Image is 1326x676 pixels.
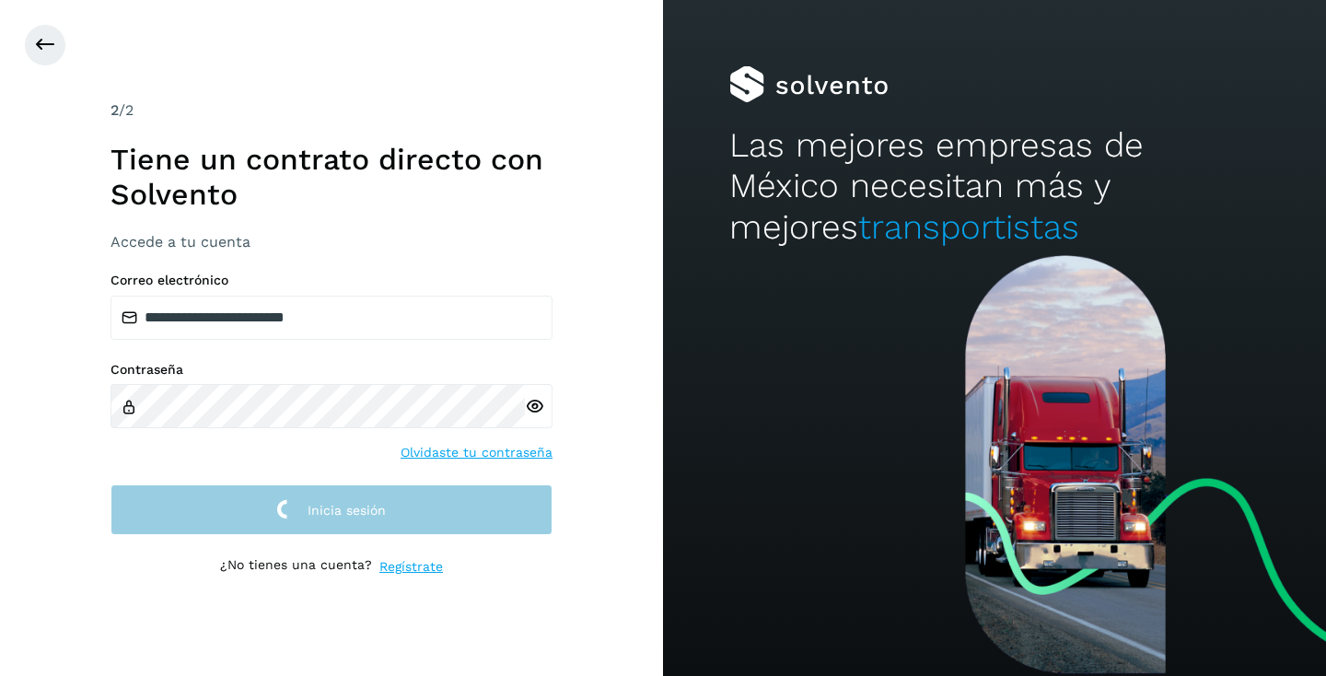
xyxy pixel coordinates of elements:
div: /2 [110,99,552,122]
span: Inicia sesión [308,504,386,517]
h3: Accede a tu cuenta [110,233,552,251]
span: transportistas [858,207,1079,247]
p: ¿No tienes una cuenta? [220,557,372,577]
label: Contraseña [110,362,552,378]
h1: Tiene un contrato directo con Solvento [110,142,552,213]
h2: Las mejores empresas de México necesitan más y mejores [729,125,1260,248]
a: Olvidaste tu contraseña [401,443,552,462]
button: Inicia sesión [110,484,552,535]
a: Regístrate [379,557,443,577]
label: Correo electrónico [110,273,552,288]
span: 2 [110,101,119,119]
